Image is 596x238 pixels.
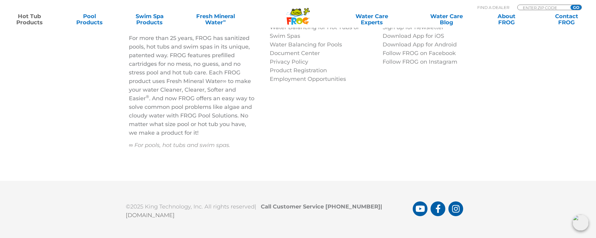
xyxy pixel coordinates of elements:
a: Hot TubProducts [6,13,53,26]
span: | [255,203,256,210]
a: Swim SpaProducts [126,13,173,26]
b: Call Customer Service [PHONE_NUMBER] [261,203,385,210]
a: Product Registration [270,67,327,74]
a: [DOMAIN_NAME] [126,212,175,219]
a: Water CareBlog [423,13,470,26]
input: GO [570,5,582,10]
a: Water CareExperts [334,13,410,26]
a: AboutFROG [483,13,530,26]
a: Sign up for newsletter [383,24,444,31]
a: Employment Opportunities [270,76,346,82]
a: Water Balancing for Pools [270,41,342,48]
a: Water Balancing for Hot Tubs or Swim Spas [270,24,359,39]
p: Find A Dealer [477,5,509,10]
a: PoolProducts [66,13,113,26]
a: FROG Products You Tube Page [413,201,427,216]
a: Download App for Android [383,41,457,48]
em: ∞ For pools, hot tubs and swim spas. [129,142,230,149]
sup: ® [146,94,149,99]
a: Download App for iOS [383,33,444,39]
p: For more than 25 years, FROG has sanitized pools, hot tubs and swim spas in its unique, patented ... [129,34,254,137]
a: FROG Products Facebook Page [431,201,445,216]
a: ContactFROG [543,13,590,26]
a: FROG Products Instagram Page [448,201,463,216]
a: Privacy Policy [270,58,308,65]
sup: ∞ [223,18,226,23]
p: ©2025 King Technology, Inc. All rights reserved [126,199,413,220]
a: Fresh MineralWater∞ [186,13,245,26]
span: | [380,203,382,210]
img: openIcon [573,215,589,231]
a: Follow FROG on Facebook [383,50,456,57]
input: Zip Code Form [522,5,564,10]
a: Document Center [270,50,320,57]
a: Follow FROG on Instagram [383,58,457,65]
